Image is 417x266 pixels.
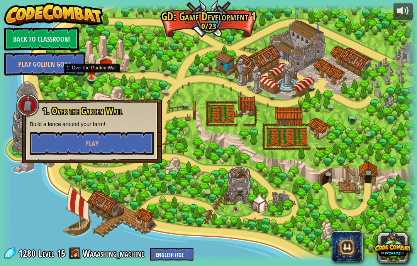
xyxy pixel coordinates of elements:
a: Waaashing_machine [83,247,146,259]
a: Back to Classroom [4,27,79,51]
img: CodeCombat - Learn how to code by playing a game [4,3,103,26]
a: Play Golden Goal [4,52,85,76]
button: Play [30,132,154,155]
span: 15 [57,247,65,259]
span: 1280 [19,247,38,259]
span: Level [39,247,54,260]
button: Adjust volume [393,3,413,21]
span: Play [85,139,98,148]
img: level-banner-unstarted.png [86,61,97,79]
span: 1. Over the Garden Wall [42,104,122,118]
p: Build a fence around your farm! [30,120,154,128]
